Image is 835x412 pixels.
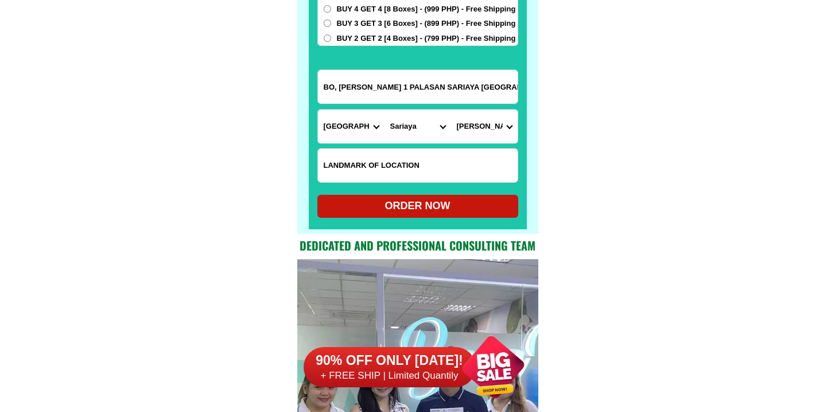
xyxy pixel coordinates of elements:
div: ORDER NOW [317,198,518,214]
input: BUY 4 GET 4 [8 Boxes] - (999 PHP) - Free Shipping [324,5,331,13]
select: Select commune [451,110,518,143]
span: BUY 2 GET 2 [4 Boxes] - (799 PHP) - Free Shipping [337,33,516,44]
span: BUY 4 GET 4 [8 Boxes] - (999 PHP) - Free Shipping [337,3,516,15]
h6: 90% OFF ONLY [DATE]! [304,352,476,369]
select: Select province [318,110,385,143]
select: Select district [385,110,451,143]
h6: + FREE SHIP | Limited Quantily [304,369,476,382]
span: BUY 3 GET 3 [6 Boxes] - (899 PHP) - Free Shipping [337,18,516,29]
input: Input LANDMARKOFLOCATION [318,149,518,182]
input: BUY 2 GET 2 [4 Boxes] - (799 PHP) - Free Shipping [324,34,331,42]
input: Input address [318,70,518,103]
h2: Dedicated and professional consulting team [297,237,538,254]
input: BUY 3 GET 3 [6 Boxes] - (899 PHP) - Free Shipping [324,20,331,27]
